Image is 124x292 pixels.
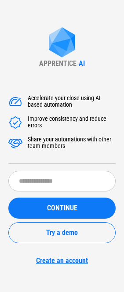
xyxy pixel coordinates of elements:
[44,27,80,59] img: Apprentice AI
[28,136,116,150] div: Share your automations with other team members
[8,95,22,109] img: Accelerate
[28,95,116,109] div: Accelerate your close using AI based automation
[8,136,22,150] img: Accelerate
[79,59,85,68] div: AI
[8,115,22,130] img: Accelerate
[8,256,116,265] a: Create an account
[8,198,116,219] button: CONTINUE
[8,222,116,243] button: Try a demo
[47,205,77,212] span: CONTINUE
[28,115,116,130] div: Improve consistency and reduce errors
[46,229,78,236] span: Try a demo
[39,59,77,68] div: APPRENTICE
